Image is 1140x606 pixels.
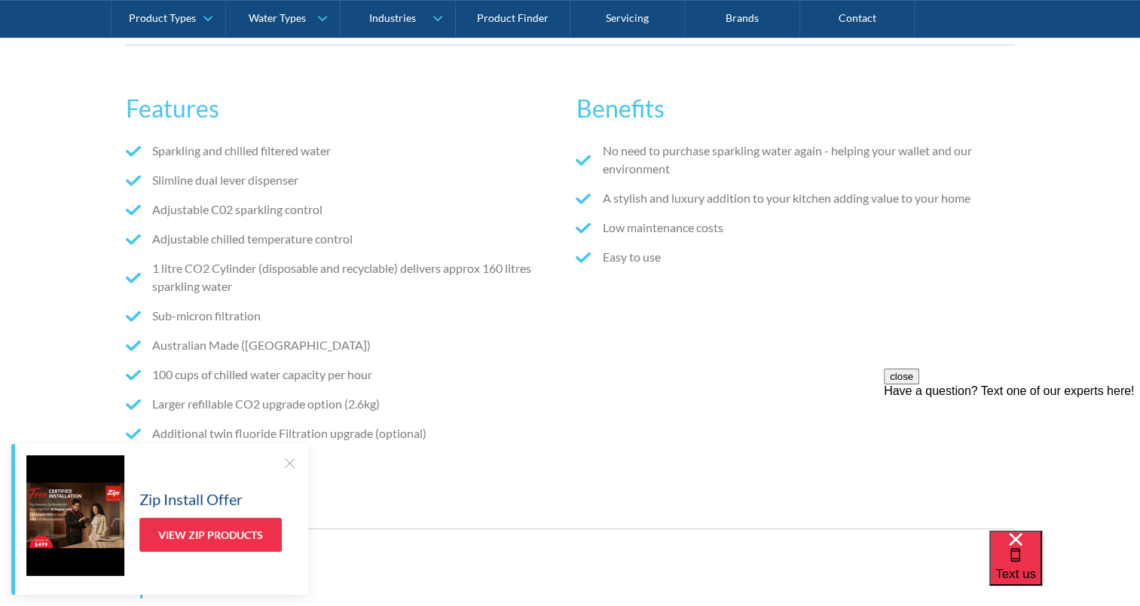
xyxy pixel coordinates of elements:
li: Slimline dual lever dispenser [126,171,564,189]
li: Adjustable C02 sparkling control [126,200,564,219]
li: No need to purchase sparkling water again - helping your wallet and our environment [576,142,1014,178]
h2: Benefits [576,90,1014,127]
div: Water Types [249,12,306,25]
li: Australian Made ([GEOGRAPHIC_DATA]) [126,336,564,354]
li: Easy to use [576,248,1014,266]
li: Sparkling and chilled filtered water [126,142,564,160]
div: Industries [368,12,415,25]
h5: Zip Install Offer [139,488,243,510]
a: View Zip Products [139,518,282,552]
li: 1 litre CO2 Cylinder (disposable and recyclable) delivers approx 160 litres sparkling water [126,259,564,295]
li: 2-year warranty [126,454,564,472]
li: Adjustable chilled temperature control [126,230,564,248]
li: Larger refillable CO2 upgrade option (2.6kg) [126,395,564,413]
iframe: podium webchat widget bubble [989,531,1140,606]
li: A stylish and luxury addition to your kitchen adding value to your home [576,189,1014,207]
h2: Features [126,90,564,127]
iframe: podium webchat widget prompt [884,369,1140,549]
li: Additional twin fluoride Filtration upgrade (optional) [126,424,564,442]
div: Product Types [129,12,196,25]
img: Zip Install Offer [26,455,124,576]
h3: Specifications [126,567,1015,603]
li: 100 cups of chilled water capacity per hour [126,366,564,384]
li: Sub-micron filtration [126,307,564,325]
li: Low maintenance costs [576,219,1014,237]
